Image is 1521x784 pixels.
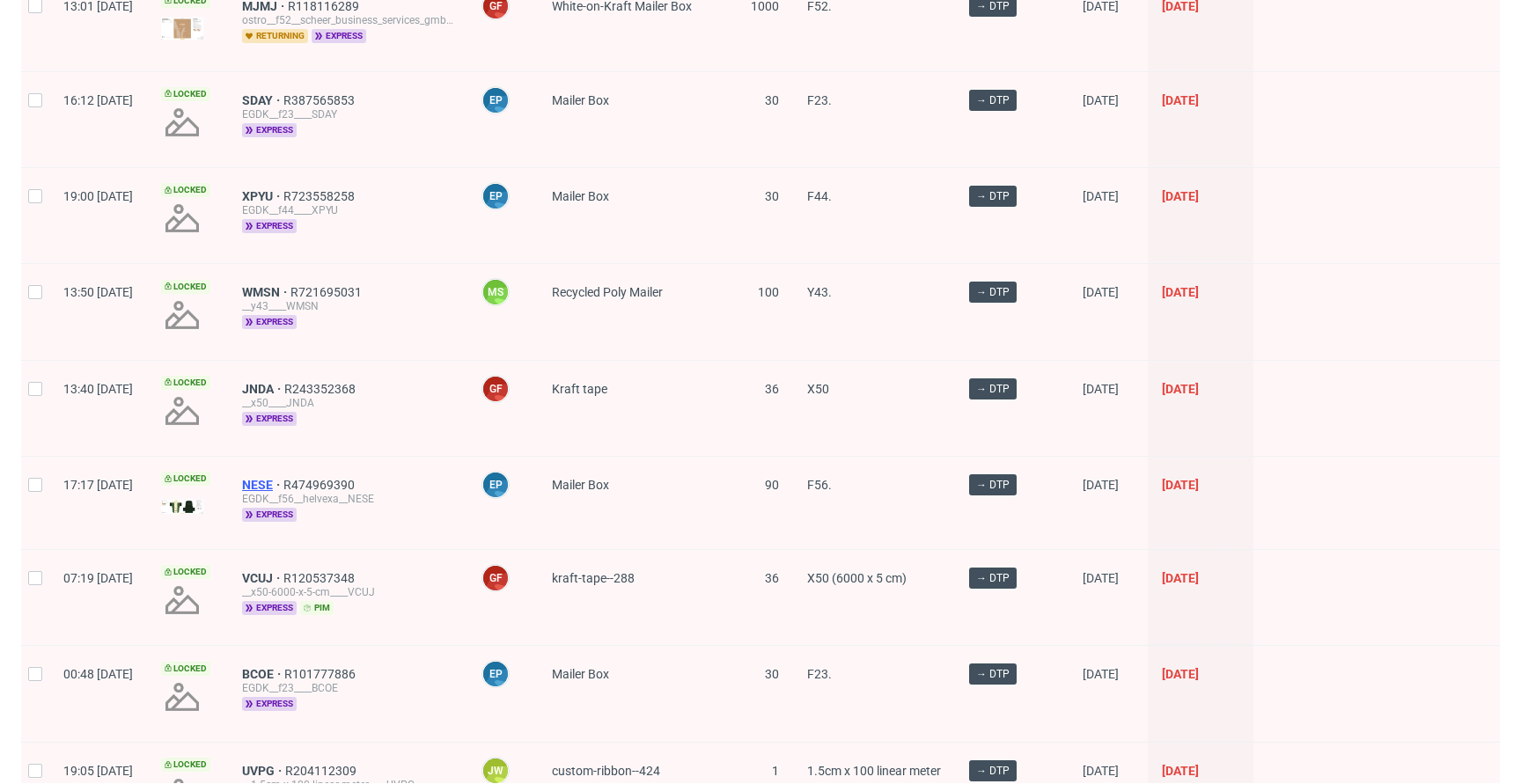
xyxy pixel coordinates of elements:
[242,764,285,778] a: UVPG
[1162,382,1199,396] span: [DATE]
[161,472,210,486] span: Locked
[1083,478,1119,492] span: [DATE]
[765,571,779,585] span: 36
[242,508,297,522] span: express
[1083,764,1119,778] span: [DATE]
[807,764,941,778] span: 1.5cm x 100 linear meter
[242,382,284,396] span: JNDA
[765,478,779,492] span: 90
[63,285,133,299] span: 13:50 [DATE]
[161,183,210,197] span: Locked
[161,500,203,514] img: version_two_editor_design.png
[765,93,779,107] span: 30
[283,571,358,585] a: R120537348
[976,570,1010,586] span: → DTP
[1083,93,1119,107] span: [DATE]
[242,681,453,695] div: EGDK__f23____BCOE
[161,294,203,336] img: no_design.png
[242,29,308,43] span: returning
[242,13,453,27] div: ostro__f52__scheer_business_services_gmbh__MJMJ
[976,477,1010,493] span: → DTP
[552,93,609,107] span: Mailer Box
[284,382,359,396] span: R243352368
[976,284,1010,300] span: → DTP
[483,184,508,209] figcaption: EP
[976,666,1010,682] span: → DTP
[807,382,829,396] span: X50
[242,697,297,711] span: express
[758,285,779,299] span: 100
[242,93,283,107] a: SDAY
[161,376,210,390] span: Locked
[1083,667,1119,681] span: [DATE]
[312,29,366,43] span: express
[483,473,508,497] figcaption: EP
[161,18,203,40] img: version_two_editor_design.png
[552,667,609,681] span: Mailer Box
[1083,571,1119,585] span: [DATE]
[161,662,210,676] span: Locked
[284,667,359,681] span: R101777886
[765,382,779,396] span: 36
[242,123,297,137] span: express
[285,764,360,778] a: R204112309
[161,101,203,143] img: no_design.png
[552,571,635,585] span: kraft-tape--288
[807,478,832,492] span: F56.
[807,189,832,203] span: F44.
[242,478,283,492] span: NESE
[976,381,1010,397] span: → DTP
[483,662,508,686] figcaption: EP
[552,764,660,778] span: custom-ribbon--424
[161,565,210,579] span: Locked
[483,566,508,590] figcaption: GF
[483,377,508,401] figcaption: GF
[242,571,283,585] a: VCUJ
[161,390,203,432] img: no_design.png
[807,285,832,299] span: Y43.
[1162,667,1199,681] span: [DATE]
[1083,285,1119,299] span: [DATE]
[242,492,453,506] div: EGDK__f56__helvexa__NESE
[161,280,210,294] span: Locked
[976,763,1010,779] span: → DTP
[242,667,284,681] span: BCOE
[242,315,297,329] span: express
[242,189,283,203] a: XPYU
[283,93,358,107] span: R387565853
[772,764,779,778] span: 1
[552,285,663,299] span: Recycled Poly Mailer
[283,478,358,492] a: R474969390
[1162,93,1199,107] span: [DATE]
[242,585,453,599] div: __x50-6000-x-5-cm____VCUJ
[552,189,609,203] span: Mailer Box
[807,667,832,681] span: F23.
[242,601,297,615] span: express
[765,667,779,681] span: 30
[161,197,203,239] img: no_design.png
[1083,382,1119,396] span: [DATE]
[283,189,358,203] a: R723558258
[242,107,453,121] div: EGDK__f23____SDAY
[63,764,133,778] span: 19:05 [DATE]
[290,285,365,299] a: R721695031
[63,571,133,585] span: 07:19 [DATE]
[807,93,832,107] span: F23.
[242,299,453,313] div: __y43____WMSN
[807,571,907,585] span: X50 (6000 x 5 cm)
[1162,189,1199,203] span: [DATE]
[63,382,133,396] span: 13:40 [DATE]
[242,219,297,233] span: express
[1162,285,1199,299] span: [DATE]
[765,189,779,203] span: 30
[976,188,1010,204] span: → DTP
